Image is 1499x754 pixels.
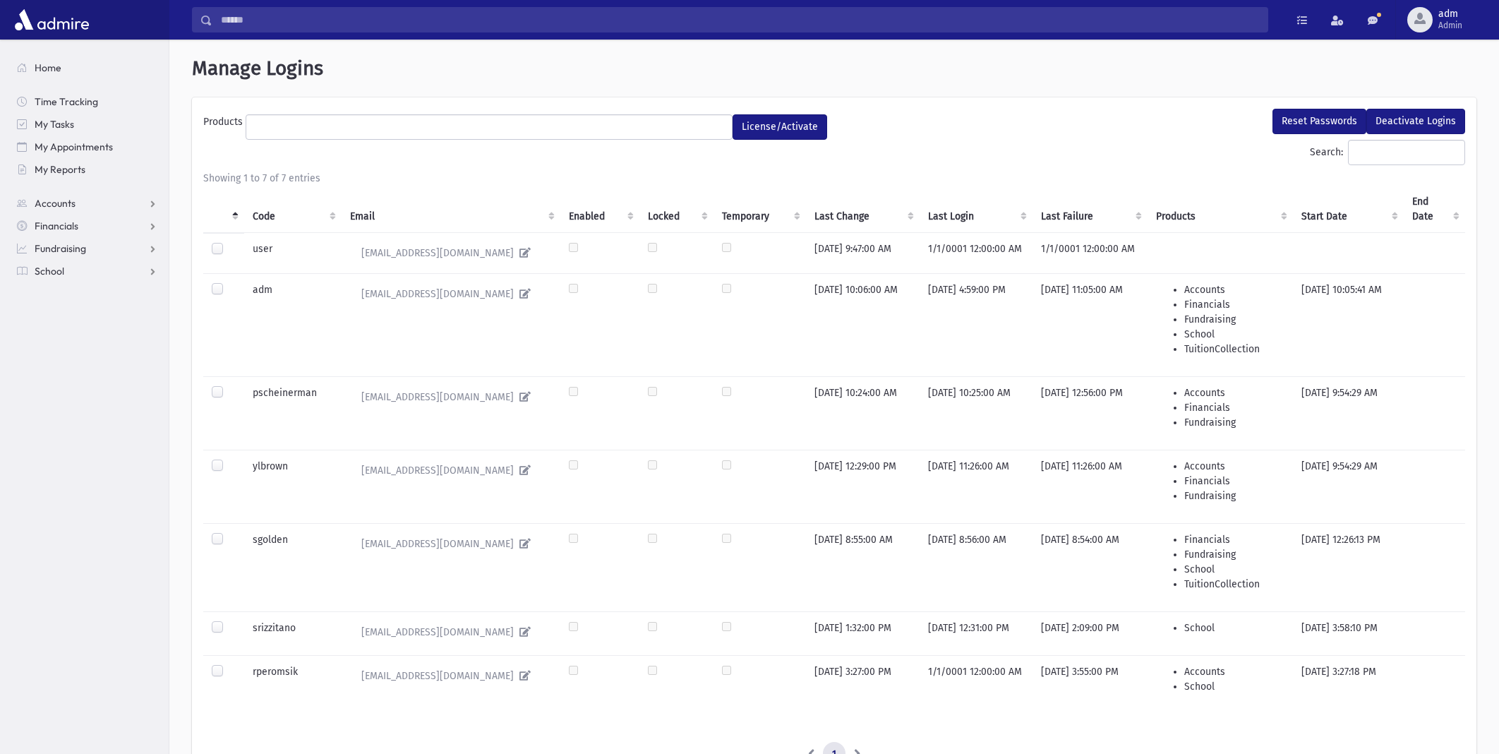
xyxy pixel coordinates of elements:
[1293,376,1404,450] td: [DATE] 9:54:29 AM
[1366,109,1465,134] button: Deactivate Logins
[6,90,169,113] a: Time Tracking
[35,265,64,277] span: School
[1184,342,1284,357] li: TuitionCollection
[1033,450,1148,523] td: [DATE] 11:26:00 AM
[1184,474,1284,489] li: Financials
[6,192,169,215] a: Accounts
[244,450,342,523] td: ylbrown
[244,611,342,655] td: srizzitano
[1033,376,1148,450] td: [DATE] 12:56:00 PM
[806,611,920,655] td: [DATE] 1:32:00 PM
[1033,523,1148,611] td: [DATE] 8:54:00 AM
[920,232,1033,273] td: 1/1/0001 12:00:00 AM
[806,376,920,450] td: [DATE] 10:24:00 AM
[35,118,74,131] span: My Tasks
[1184,577,1284,592] li: TuitionCollection
[1148,186,1293,233] th: Products : activate to sort column ascending
[6,136,169,158] a: My Appointments
[1404,186,1465,233] th: End Date : activate to sort column ascending
[1184,400,1284,415] li: Financials
[35,220,78,232] span: Financials
[1438,8,1462,20] span: adm
[244,523,342,611] td: sgolden
[203,186,244,233] th: : activate to sort column descending
[35,242,86,255] span: Fundraising
[6,237,169,260] a: Fundraising
[1438,20,1462,31] span: Admin
[244,273,342,376] td: adm
[1293,523,1404,611] td: [DATE] 12:26:13 PM
[806,273,920,376] td: [DATE] 10:06:00 AM
[1184,679,1284,694] li: School
[920,523,1033,611] td: [DATE] 8:56:00 AM
[1184,297,1284,312] li: Financials
[1293,655,1404,714] td: [DATE] 3:27:18 PM
[203,171,1465,186] div: Showing 1 to 7 of 7 entries
[733,114,827,140] button: License/Activate
[560,186,639,233] th: Enabled : activate to sort column ascending
[1184,489,1284,503] li: Fundraising
[244,232,342,273] td: user
[714,186,806,233] th: Temporary : activate to sort column ascending
[920,450,1033,523] td: [DATE] 11:26:00 AM
[920,186,1033,233] th: Last Login : activate to sort column ascending
[1310,140,1465,165] label: Search:
[350,532,552,556] a: [EMAIL_ADDRESS][DOMAIN_NAME]
[1184,562,1284,577] li: School
[1293,273,1404,376] td: [DATE] 10:05:41 AM
[1348,140,1465,165] input: Search:
[920,376,1033,450] td: [DATE] 10:25:00 AM
[1033,273,1148,376] td: [DATE] 11:05:00 AM
[244,376,342,450] td: pscheinerman
[203,114,246,134] label: Products
[244,186,342,233] th: Code : activate to sort column ascending
[244,655,342,714] td: rperomsik
[11,6,92,34] img: AdmirePro
[1293,450,1404,523] td: [DATE] 9:54:29 AM
[1184,459,1284,474] li: Accounts
[806,232,920,273] td: [DATE] 9:47:00 AM
[6,56,169,79] a: Home
[1293,186,1404,233] th: Start Date : activate to sort column ascending
[1184,547,1284,562] li: Fundraising
[1184,282,1284,297] li: Accounts
[35,163,85,176] span: My Reports
[920,611,1033,655] td: [DATE] 12:31:00 PM
[1033,186,1148,233] th: Last Failure : activate to sort column ascending
[350,459,552,482] a: [EMAIL_ADDRESS][DOMAIN_NAME]
[350,385,552,409] a: [EMAIL_ADDRESS][DOMAIN_NAME]
[1033,611,1148,655] td: [DATE] 2:09:00 PM
[35,61,61,74] span: Home
[350,241,552,265] a: [EMAIL_ADDRESS][DOMAIN_NAME]
[350,664,552,688] a: [EMAIL_ADDRESS][DOMAIN_NAME]
[806,655,920,714] td: [DATE] 3:27:00 PM
[1033,232,1148,273] td: 1/1/0001 12:00:00 AM
[6,215,169,237] a: Financials
[806,450,920,523] td: [DATE] 12:29:00 PM
[920,655,1033,714] td: 1/1/0001 12:00:00 AM
[35,140,113,153] span: My Appointments
[639,186,714,233] th: Locked : activate to sort column ascending
[1184,532,1284,547] li: Financials
[1184,415,1284,430] li: Fundraising
[1184,664,1284,679] li: Accounts
[1184,385,1284,400] li: Accounts
[806,186,920,233] th: Last Change : activate to sort column ascending
[6,260,169,282] a: School
[6,113,169,136] a: My Tasks
[35,95,98,108] span: Time Tracking
[192,56,1476,80] h1: Manage Logins
[920,273,1033,376] td: [DATE] 4:59:00 PM
[6,158,169,181] a: My Reports
[1272,109,1366,134] button: Reset Passwords
[1184,312,1284,327] li: Fundraising
[806,523,920,611] td: [DATE] 8:55:00 AM
[350,621,552,644] a: [EMAIL_ADDRESS][DOMAIN_NAME]
[1184,327,1284,342] li: School
[350,282,552,306] a: [EMAIL_ADDRESS][DOMAIN_NAME]
[35,197,76,210] span: Accounts
[342,186,560,233] th: Email : activate to sort column ascending
[212,7,1268,32] input: Search
[1033,655,1148,714] td: [DATE] 3:55:00 PM
[1293,611,1404,655] td: [DATE] 3:58:10 PM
